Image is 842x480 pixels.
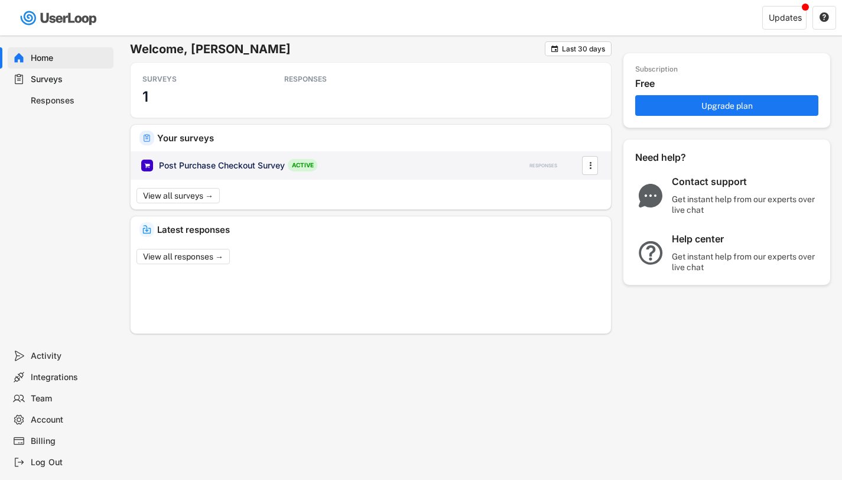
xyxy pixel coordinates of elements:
[672,176,820,188] div: Contact support
[142,74,249,84] div: SURVEYS
[635,77,824,90] div: Free
[769,14,802,22] div: Updates
[159,160,285,171] div: Post Purchase Checkout Survey
[31,53,109,64] div: Home
[551,44,558,53] text: 
[31,95,109,106] div: Responses
[142,87,148,106] h3: 1
[672,233,820,245] div: Help center
[550,44,559,53] button: 
[31,436,109,447] div: Billing
[288,159,317,171] div: ACTIVE
[584,157,596,174] button: 
[157,225,602,234] div: Latest responses
[562,46,605,53] div: Last 30 days
[635,241,666,265] img: QuestionMarkInverseMajor.svg
[136,188,220,203] button: View all surveys →
[635,95,818,116] button: Upgrade plan
[635,151,718,164] div: Need help?
[635,65,678,74] div: Subscription
[284,74,391,84] div: RESPONSES
[31,74,109,85] div: Surveys
[31,414,109,426] div: Account
[672,251,820,273] div: Get instant help from our experts over live chat
[157,134,602,142] div: Your surveys
[31,372,109,383] div: Integrations
[820,12,829,22] text: 
[18,6,101,30] img: userloop-logo-01.svg
[136,249,230,264] button: View all responses →
[819,12,830,23] button: 
[31,393,109,404] div: Team
[529,163,557,169] div: RESPONSES
[635,184,666,207] img: ChatMajor.svg
[31,351,109,362] div: Activity
[589,159,591,171] text: 
[31,457,109,468] div: Log Out
[672,194,820,215] div: Get instant help from our experts over live chat
[130,41,545,57] h6: Welcome, [PERSON_NAME]
[142,225,151,234] img: IncomingMajor.svg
